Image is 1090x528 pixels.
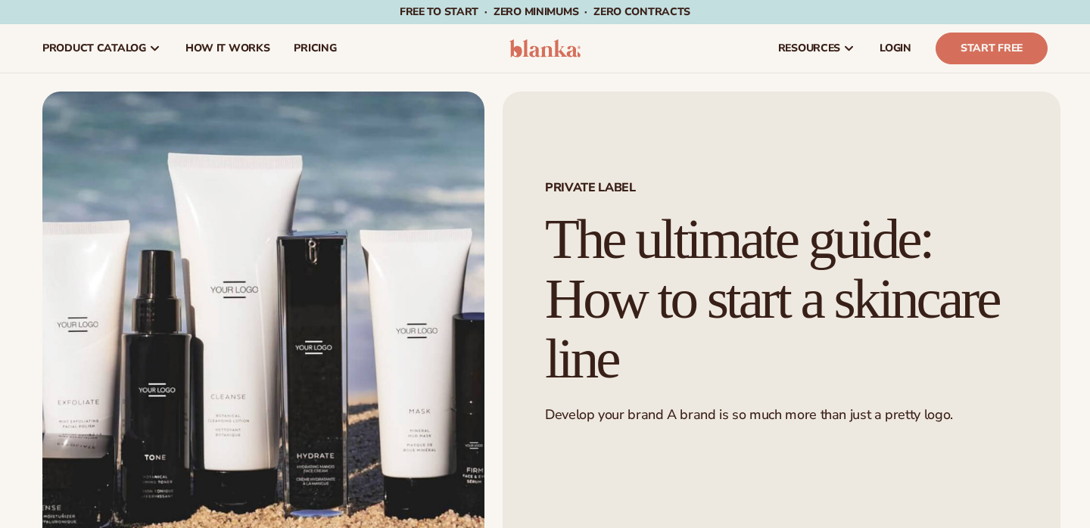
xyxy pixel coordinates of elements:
span: resources [778,42,840,54]
a: How It Works [173,24,282,73]
a: Start Free [936,33,1048,64]
span: LOGIN [880,42,911,54]
a: resources [766,24,867,73]
span: pricing [294,42,336,54]
img: logo [509,39,581,57]
span: product catalog [42,42,146,54]
p: Develop your brand A brand is so much more than just a pretty logo. [545,406,1018,424]
a: LOGIN [867,24,923,73]
a: product catalog [30,24,173,73]
a: pricing [282,24,348,73]
span: How It Works [185,42,270,54]
h1: The ultimate guide: How to start a skincare line [545,210,1018,388]
span: Free to start · ZERO minimums · ZERO contracts [400,5,690,19]
span: PRIVATE LABEL [545,182,1018,194]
